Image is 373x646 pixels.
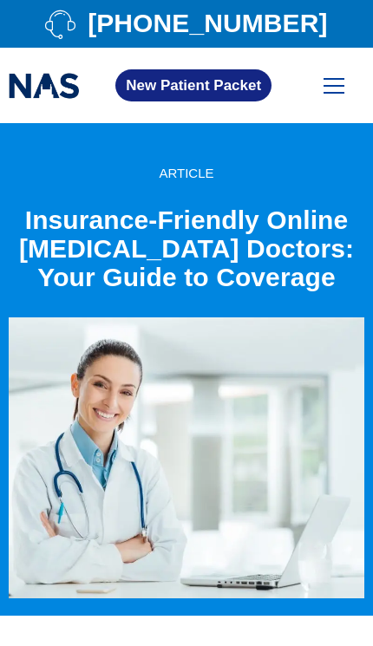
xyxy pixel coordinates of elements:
a: [PHONE_NUMBER] [9,9,364,39]
h1: Insurance-Friendly Online [MEDICAL_DATA] Doctors: Your Guide to Coverage [9,206,364,291]
img: national addiction specialists online suboxone clinic - logo [9,69,80,102]
span: New Patient Packet [126,78,261,93]
p: article [9,166,364,179]
span: [PHONE_NUMBER] [83,14,327,33]
a: New Patient Packet [115,69,272,101]
img: Telemedicine-Suboxone-Doctors-for-Opioid-Addiction-Treatment-in-Tennessee [9,317,364,598]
